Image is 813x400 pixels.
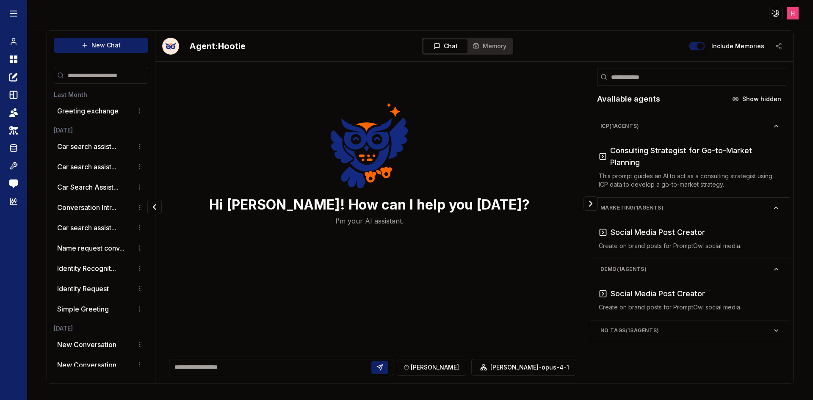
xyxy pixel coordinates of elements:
button: Conversation options [135,263,145,273]
h2: Available agents [597,93,660,105]
button: Conversation options [135,182,145,192]
span: Marketing ( 1 agents) [600,204,773,211]
button: Conversation options [135,223,145,233]
img: Bot [162,38,179,55]
img: Welcome Owl [330,101,408,190]
button: Include memories in the messages below [689,42,705,50]
h2: Hootie [189,40,246,52]
button: Conversation options [135,339,145,350]
button: Car search assist... [57,223,116,233]
span: Show hidden [742,95,781,103]
button: New Chat [54,38,148,53]
button: Car Search Assist... [57,182,119,192]
button: Conversation options [135,243,145,253]
h3: Social Media Post Creator [611,226,705,238]
h3: [DATE] [54,324,148,333]
span: No Tags ( 13 agents) [600,327,773,334]
span: [PERSON_NAME] [411,363,459,372]
button: Talk with Hootie [162,38,179,55]
button: Name request conv... [57,243,124,253]
button: Collapse panel [147,200,162,214]
button: Conversation options [135,202,145,212]
button: Demo(1agents) [594,262,786,276]
h3: Consulting Strategist for Go-to-Market Planning [610,145,781,168]
h3: [DATE] [54,126,148,135]
button: Conversation Intr... [57,202,116,212]
span: [PERSON_NAME]-opus-4-1 [490,363,569,372]
img: ACg8ocJJXoBNX9W-FjmgwSseULRJykJmqCZYzqgfQpEi3YodQgNtRg=s96-c [787,7,799,19]
span: Memory [483,42,506,50]
span: Demo ( 1 agents) [600,266,773,273]
button: Collapse panel [583,196,598,211]
button: Car search assist... [57,141,116,152]
span: Chat [444,42,458,50]
p: New Conversation [57,339,116,350]
p: New Conversation [57,360,116,370]
button: Conversation options [135,106,145,116]
button: Identity Recognit... [57,263,116,273]
h3: Last Month [54,91,148,99]
p: Create on brand posts for PromptOwl social media. [599,242,781,250]
p: Identity Request [57,284,109,294]
button: Marketing(1agents) [594,201,786,215]
p: This prompt guides an AI to act as a consulting strategist using ICP data to develop a go-to-mark... [599,172,781,189]
button: [PERSON_NAME]-opus-4-1 [471,359,576,376]
p: Simple Greeting [57,304,109,314]
button: Conversation options [135,162,145,172]
button: [PERSON_NAME] [397,359,466,376]
button: Conversation options [135,141,145,152]
p: I'm your AI assistant. [335,216,404,226]
button: Conversation options [135,284,145,294]
button: Car search assist... [57,162,116,172]
button: ICP(1agents) [594,119,786,133]
img: feedback [9,179,18,188]
h3: Hi [PERSON_NAME]! How can I help you [DATE]? [209,197,530,212]
button: Conversation options [135,304,145,314]
button: Conversation options [135,360,145,370]
label: Include memories in the messages below [711,43,764,49]
p: Create on brand posts for PromptOwl social media. [599,303,781,312]
span: ICP ( 1 agents) [600,123,773,130]
h3: Social Media Post Creator [611,288,705,300]
p: Greeting exchange [57,106,119,116]
button: No Tags(13agents) [594,324,786,337]
button: Show hidden [727,92,786,106]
